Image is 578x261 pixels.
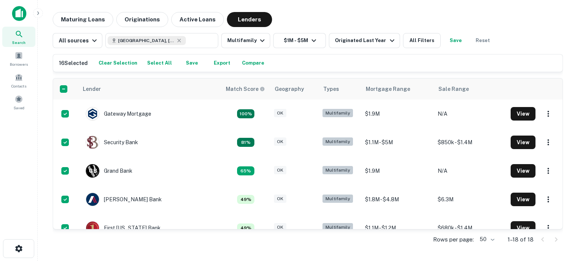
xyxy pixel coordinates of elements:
div: Multifamily [322,166,353,175]
div: OK [274,166,286,175]
button: All sources [53,33,102,48]
th: Lender [78,78,221,100]
div: OK [274,223,286,232]
th: Mortgage Range [361,78,434,100]
div: Capitalize uses an advanced AI algorithm to match your search with the best lender. The match sco... [226,85,265,93]
div: Types [323,84,339,94]
button: View [511,193,535,206]
p: 1–18 of 18 [508,235,534,244]
img: picture [86,107,99,120]
div: Multifamily [322,137,353,146]
button: Reset [471,33,495,48]
div: Capitalize uses an advanced AI algorithm to match your search with the best lender. The match sco... [237,109,254,118]
button: View [511,136,535,149]
div: OK [274,137,286,146]
a: Contacts [2,70,35,91]
button: Originated Last Year [329,33,400,48]
div: 50 [477,234,496,245]
div: Multifamily [322,109,353,118]
button: Maturing Loans [53,12,113,27]
div: Multifamily [322,223,353,232]
img: picture [86,136,99,149]
h6: 16 Selected [59,59,88,67]
td: $1.1M - $1.2M [361,214,434,242]
div: [PERSON_NAME] Bank [86,193,162,206]
button: Select All [145,57,174,69]
td: N/A [434,157,507,185]
div: Capitalize uses an advanced AI algorithm to match your search with the best lender. The match sco... [237,166,254,175]
button: Multifamily [221,33,270,48]
button: Add lenders to your saved list to keep track of them more easily. [180,57,204,69]
td: $680k - $1.4M [434,214,507,242]
th: Geography [270,78,319,100]
span: [GEOGRAPHIC_DATA], [GEOGRAPHIC_DATA], [GEOGRAPHIC_DATA] [118,37,175,44]
button: Clear Selection [97,57,139,69]
p: G B [89,167,97,175]
div: Lender [83,84,101,94]
div: Sale Range [438,84,469,94]
span: Saved [14,105,24,111]
div: OK [274,109,286,118]
button: All Filters [403,33,441,48]
div: Grand Bank [86,164,132,178]
button: View [511,107,535,121]
img: picture [86,222,99,234]
div: Capitalize uses an advanced AI algorithm to match your search with the best lender. The match sco... [237,223,254,232]
td: $850k - $1.4M [434,128,507,157]
div: Multifamily [322,195,353,203]
button: Active Loans [171,12,224,27]
p: Rows per page: [433,235,474,244]
div: All sources [59,36,99,45]
img: capitalize-icon.png [12,6,26,21]
button: View [511,221,535,235]
span: Contacts [11,83,26,89]
button: Export [210,57,234,69]
iframe: Chat Widget [540,201,578,237]
button: Save your search to get updates of matches that match your search criteria. [444,33,468,48]
div: Capitalize uses an advanced AI algorithm to match your search with the best lender. The match sco... [237,138,254,147]
div: Mortgage Range [366,84,410,94]
button: Originations [116,12,168,27]
span: Borrowers [10,61,28,67]
span: Search [12,39,26,45]
td: $6.3M [434,185,507,214]
div: First [US_STATE] Bank [86,221,161,235]
a: Search [2,27,35,47]
div: OK [274,195,286,203]
td: N/A [434,100,507,128]
button: Lenders [227,12,272,27]
div: Originated Last Year [335,36,396,45]
button: View [511,164,535,178]
a: Borrowers [2,48,35,69]
div: Capitalize uses an advanced AI algorithm to match your search with the best lender. The match sco... [237,195,254,204]
th: Types [319,78,361,100]
button: $1M - $5M [273,33,326,48]
a: Saved [2,92,35,112]
td: $1.8M - $4.8M [361,185,434,214]
td: $1.9M [361,100,434,128]
h6: Match Score [226,85,263,93]
th: Capitalize uses an advanced AI algorithm to match your search with the best lender. The match sco... [221,78,270,100]
div: Geography [275,84,304,94]
td: $1.1M - $5M [361,128,434,157]
img: picture [86,193,99,206]
td: $1.9M [361,157,434,185]
div: Gateway Mortgage [86,107,151,121]
button: Compare [240,57,266,69]
div: Security Bank [86,136,138,149]
th: Sale Range [434,78,507,100]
